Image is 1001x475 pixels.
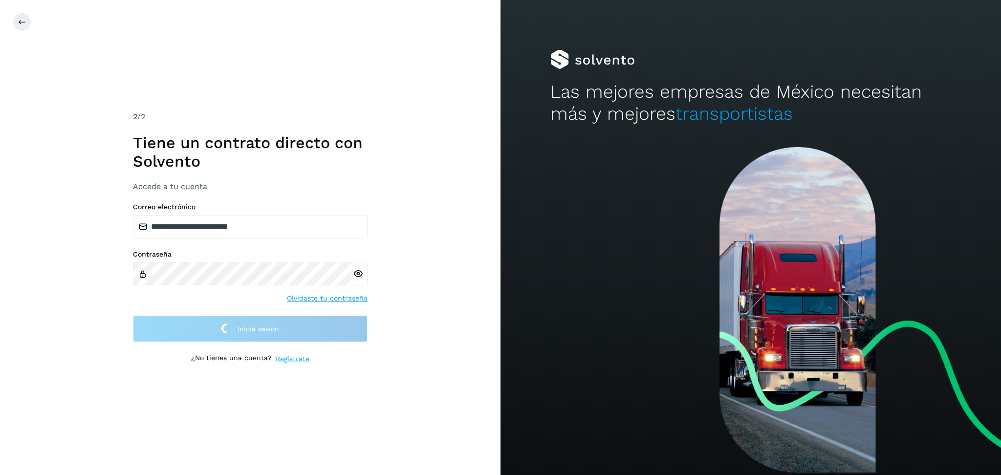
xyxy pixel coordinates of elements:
h1: Tiene un contrato directo con Solvento [133,133,368,171]
h2: Las mejores empresas de México necesitan más y mejores [550,81,951,125]
div: /2 [133,111,368,123]
span: transportistas [675,103,793,124]
span: Inicia sesión [238,325,279,332]
h3: Accede a tu cuenta [133,182,368,191]
p: ¿No tienes una cuenta? [191,354,272,364]
label: Contraseña [133,250,368,259]
span: 2 [133,112,137,121]
a: Regístrate [276,354,309,364]
button: Inicia sesión [133,315,368,342]
a: Olvidaste tu contraseña [287,293,368,303]
label: Correo electrónico [133,203,368,211]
